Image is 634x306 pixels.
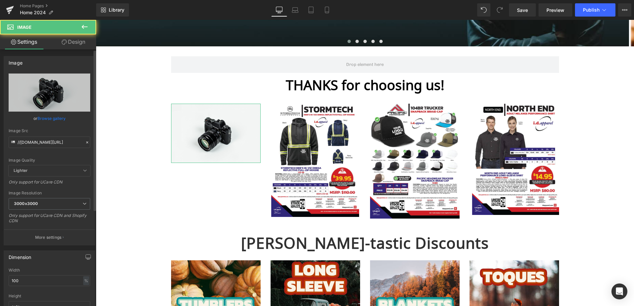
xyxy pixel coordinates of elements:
span: Image [17,25,32,30]
button: More [618,3,631,17]
b: Lighter [14,168,28,173]
a: Home Pages [20,3,96,9]
span: Library [109,7,124,13]
div: % [83,276,89,285]
b: 3000x3000 [14,201,38,206]
a: Design [49,34,97,49]
div: Only support for UCare CDN [9,179,90,189]
div: Only support for UCare CDN and Shopify CDN [9,213,90,228]
a: Tablet [303,3,319,17]
input: Link [9,136,90,148]
a: Desktop [271,3,287,17]
button: Undo [477,3,490,17]
a: Browse gallery [37,113,66,124]
button: Publish [575,3,615,17]
div: or [9,115,90,122]
div: Width [9,268,90,273]
div: Image Resolution [9,191,90,195]
p: More settings [35,234,62,240]
div: Open Intercom Messenger [611,283,627,299]
a: Laptop [287,3,303,17]
div: Image [9,56,23,66]
span: Home 2024 [20,10,46,15]
span: Save [517,7,528,14]
button: Redo [493,3,506,17]
div: Height [9,294,90,298]
a: New Library [96,3,129,17]
input: auto [9,275,90,286]
button: More settings [4,229,95,245]
span: Publish [583,7,600,13]
a: Preview [539,3,572,17]
div: Image Src [9,128,90,133]
div: Dimension [9,251,32,260]
a: Mobile [319,3,335,17]
span: Preview [546,7,564,14]
div: Image Quality [9,158,90,163]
